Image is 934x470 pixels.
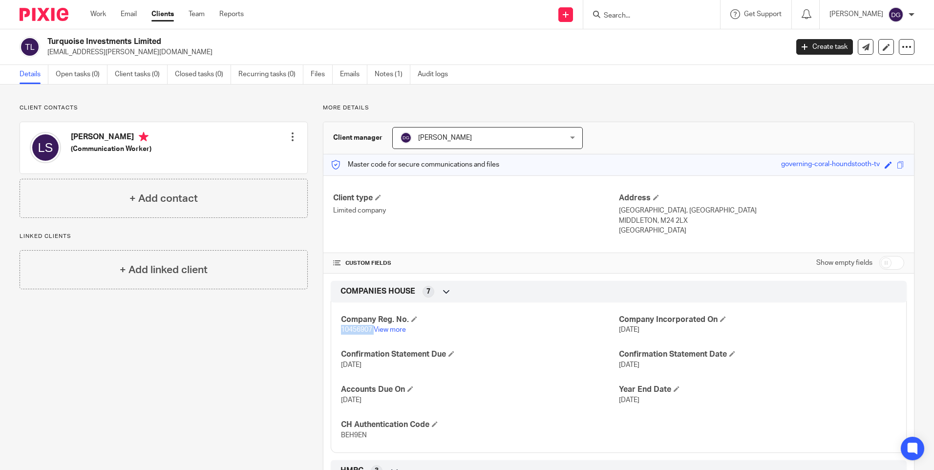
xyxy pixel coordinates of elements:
a: Files [311,65,333,84]
a: Reports [219,9,244,19]
img: svg%3E [400,132,412,144]
p: More details [323,104,914,112]
a: Team [189,9,205,19]
a: Work [90,9,106,19]
h4: Address [619,193,904,203]
h4: Confirmation Statement Due [341,349,618,360]
h5: (Communication Worker) [71,144,151,154]
h4: + Add linked client [120,262,208,278]
img: svg%3E [20,37,40,57]
p: Client contacts [20,104,308,112]
p: Limited company [333,206,618,215]
h4: Confirmation Statement Date [619,349,896,360]
label: Show empty fields [816,258,872,268]
h4: Client type [333,193,618,203]
a: Emails [340,65,367,84]
span: [DATE] [619,397,639,404]
a: Details [20,65,48,84]
span: [PERSON_NAME] [418,134,472,141]
h4: CH Authentication Code [341,420,618,430]
p: Linked clients [20,233,308,240]
img: svg%3E [30,132,61,163]
p: [GEOGRAPHIC_DATA] [619,226,904,235]
p: [PERSON_NAME] [829,9,883,19]
span: COMPANIES HOUSE [340,286,415,297]
h2: Turquoise Investments Limited [47,37,635,47]
h4: Accounts Due On [341,385,618,395]
a: Clients [151,9,174,19]
a: Client tasks (0) [115,65,168,84]
input: Search [603,12,691,21]
span: [DATE] [341,362,361,368]
a: View more [374,326,406,333]
p: Master code for secure communications and files [331,160,499,170]
span: [DATE] [341,397,361,404]
a: Recurring tasks (0) [238,65,303,84]
a: Audit logs [418,65,455,84]
span: 10456907 [341,326,372,333]
img: svg%3E [888,7,904,22]
h4: + Add contact [129,191,198,206]
span: Get Support [744,11,782,18]
h4: Company Incorporated On [619,315,896,325]
a: Notes (1) [375,65,410,84]
div: governing-coral-houndstooth-tv [781,159,880,171]
a: Email [121,9,137,19]
h4: CUSTOM FIELDS [333,259,618,267]
h3: Client manager [333,133,382,143]
span: BEH9EN [341,432,367,439]
img: Pixie [20,8,68,21]
h4: Company Reg. No. [341,315,618,325]
a: Closed tasks (0) [175,65,231,84]
span: [DATE] [619,326,639,333]
h4: [PERSON_NAME] [71,132,151,144]
a: Create task [796,39,853,55]
p: [GEOGRAPHIC_DATA], [GEOGRAPHIC_DATA] [619,206,904,215]
span: [DATE] [619,362,639,368]
h4: Year End Date [619,385,896,395]
span: 7 [426,287,430,297]
p: MIDDLETON, M24 2LX [619,216,904,226]
p: [EMAIL_ADDRESS][PERSON_NAME][DOMAIN_NAME] [47,47,782,57]
i: Primary [139,132,149,142]
a: Open tasks (0) [56,65,107,84]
